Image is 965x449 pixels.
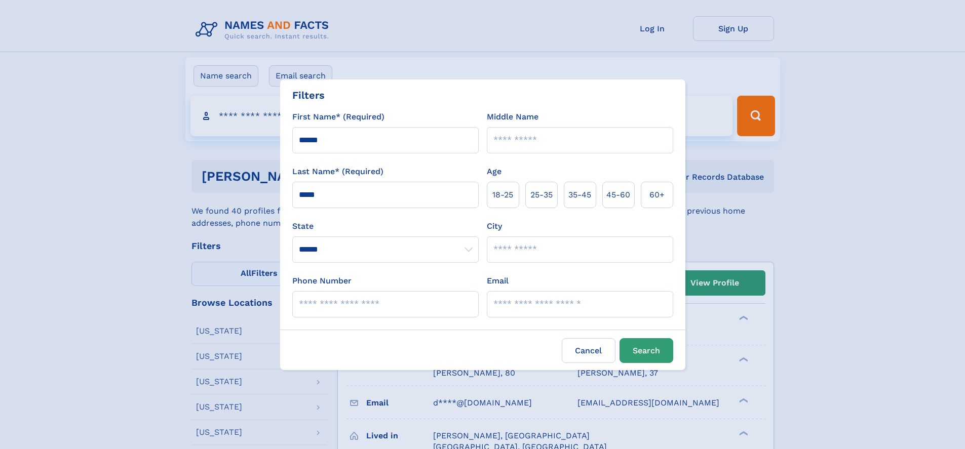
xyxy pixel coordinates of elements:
[568,189,591,201] span: 35‑45
[492,189,513,201] span: 18‑25
[487,220,502,232] label: City
[649,189,665,201] span: 60+
[620,338,673,363] button: Search
[606,189,630,201] span: 45‑60
[487,111,538,123] label: Middle Name
[487,275,509,287] label: Email
[292,220,479,232] label: State
[530,189,553,201] span: 25‑35
[292,88,325,103] div: Filters
[562,338,615,363] label: Cancel
[292,275,352,287] label: Phone Number
[292,166,383,178] label: Last Name* (Required)
[487,166,501,178] label: Age
[292,111,384,123] label: First Name* (Required)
